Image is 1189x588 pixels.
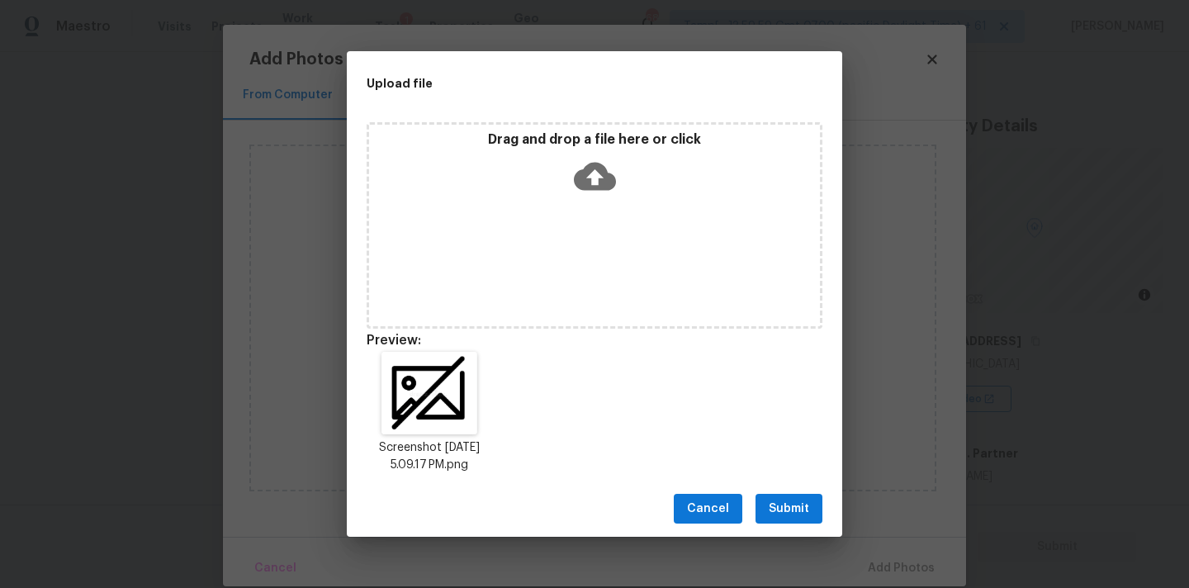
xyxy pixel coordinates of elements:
span: Submit [769,499,809,519]
img: dZk9tf7PrwW83LLrLwXKsI4AAAggggAACcQoQHD10NeDl+wTLaNCLGvaC+2Y7V9RjZduXbQgggAACCCCAwHgECI4eelGCXfBw... [381,352,477,434]
p: Drag and drop a file here or click [369,131,820,149]
span: Cancel [687,499,729,519]
p: Screenshot [DATE] 5.09.17 PM.png [367,439,492,474]
button: Cancel [674,494,742,524]
h2: Upload file [367,74,748,92]
button: Submit [756,494,822,524]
